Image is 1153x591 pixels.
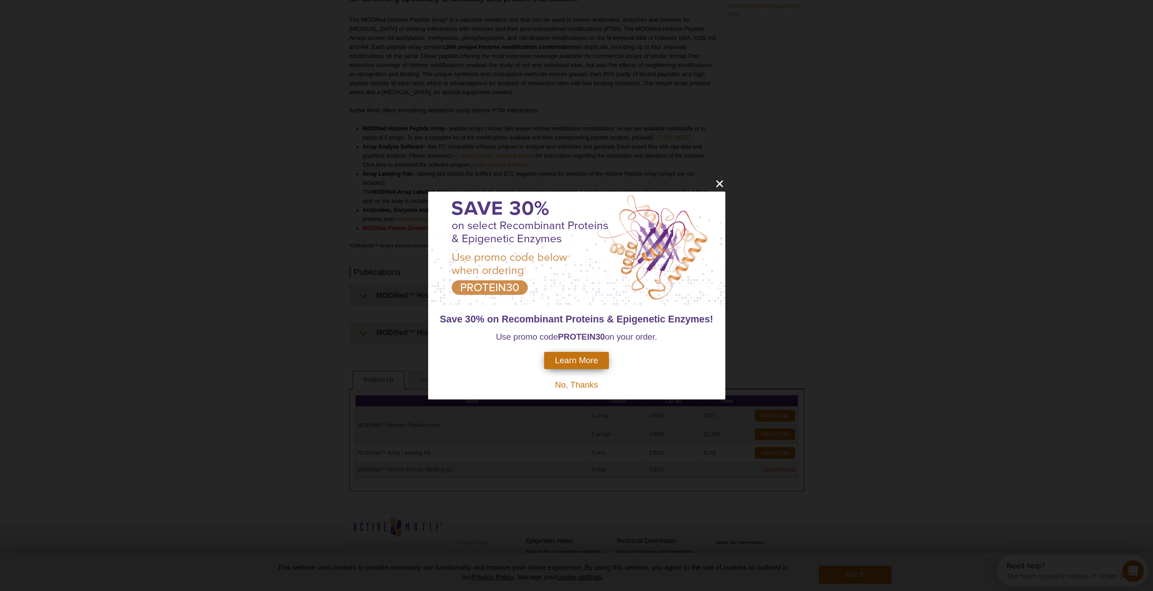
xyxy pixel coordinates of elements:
div: The team typically replies in under 3m [10,15,132,24]
div: Open Intercom Messenger [4,4,159,29]
span: No, Thanks [555,380,598,389]
strong: PROTEIN30 [558,332,605,341]
span: Use promo code on your order. [496,332,657,341]
span: Save 30% on Recombinant Proteins & Epigenetic Enzymes! [440,314,713,325]
span: Learn More [555,356,598,365]
div: Need help? [10,8,132,15]
button: close [714,178,725,189]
